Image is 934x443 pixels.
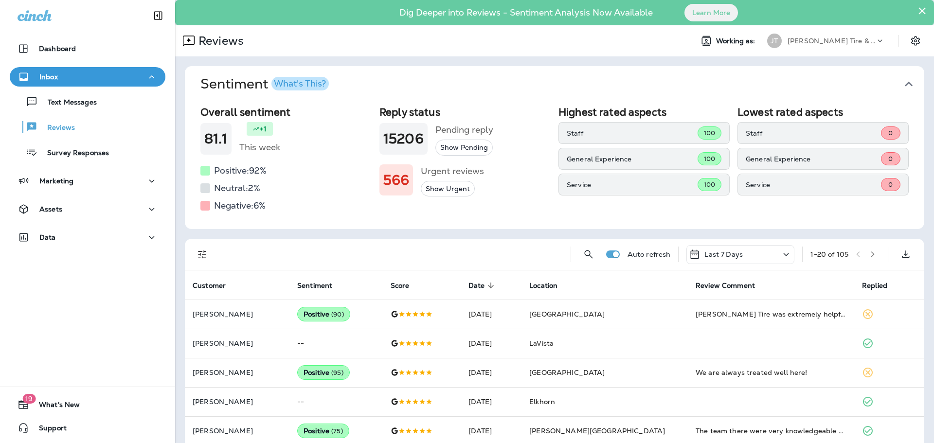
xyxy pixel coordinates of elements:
span: [GEOGRAPHIC_DATA] [529,368,605,377]
td: [DATE] [461,387,522,416]
span: 0 [888,129,893,137]
p: Reviews [37,124,75,133]
h5: Urgent reviews [421,163,484,179]
span: Location [529,281,570,290]
span: Support [29,424,67,436]
td: [DATE] [461,329,522,358]
p: [PERSON_NAME] [193,369,282,376]
button: 19What's New [10,395,165,414]
button: Marketing [10,171,165,191]
td: [DATE] [461,300,522,329]
span: Working as: [716,37,757,45]
span: Customer [193,282,226,290]
span: ( 90 ) [331,310,344,319]
h2: Reply status [379,106,551,118]
td: [DATE] [461,358,522,387]
p: General Experience [746,155,881,163]
span: 100 [704,180,715,189]
div: What's This? [274,79,326,88]
h1: Sentiment [200,76,329,92]
span: Sentiment [297,281,345,290]
span: 0 [888,155,893,163]
p: Auto refresh [628,250,671,258]
span: 100 [704,129,715,137]
h5: Pending reply [435,122,493,138]
p: [PERSON_NAME] Tire & Auto [788,37,875,45]
span: 0 [888,180,893,189]
p: Service [746,181,881,189]
span: Replied [862,282,887,290]
span: Elkhorn [529,397,555,406]
p: Assets [39,205,62,213]
p: General Experience [567,155,698,163]
button: Close [917,3,927,18]
span: Score [391,282,410,290]
button: SentimentWhat's This? [193,66,932,102]
span: ( 95 ) [331,369,343,377]
p: Dashboard [39,45,76,53]
span: 19 [22,394,36,404]
h5: Negative: 6 % [214,198,266,213]
p: [PERSON_NAME] [193,398,282,406]
div: We are always treated well here! [696,368,846,377]
td: -- [289,387,383,416]
div: Positive [297,365,350,380]
p: Staff [746,129,881,137]
span: [PERSON_NAME][GEOGRAPHIC_DATA] [529,426,665,435]
button: Survey Responses [10,142,165,162]
div: 1 - 20 of 105 [810,250,848,258]
td: -- [289,329,383,358]
p: Marketing [39,177,73,185]
div: JT [767,34,782,48]
span: Review Comment [696,282,755,290]
h1: 566 [383,172,409,188]
p: Text Messages [38,98,97,107]
button: Text Messages [10,91,165,112]
h5: This week [239,140,280,155]
h1: 15206 [383,131,424,147]
button: Show Pending [435,140,493,156]
div: Positive [297,307,350,321]
button: Assets [10,199,165,219]
p: Dig Deeper into Reviews - Sentiment Analysis Now Available [371,11,681,14]
span: 100 [704,155,715,163]
h5: Positive: 92 % [214,163,267,178]
div: The team there were very knowledgeable and friendly. [696,426,846,436]
span: Date [468,281,498,290]
button: Export as CSV [896,245,916,264]
button: Learn More [684,4,738,21]
button: Collapse Sidebar [144,6,172,25]
span: Location [529,282,557,290]
h2: Lowest rated aspects [737,106,909,118]
button: Support [10,418,165,438]
span: ( 75 ) [331,427,343,435]
h5: Neutral: 2 % [214,180,260,196]
div: SentimentWhat's This? [185,102,924,229]
span: What's New [29,401,80,412]
button: Reviews [10,117,165,137]
span: Customer [193,281,238,290]
p: Inbox [39,73,58,81]
button: Inbox [10,67,165,87]
button: Dashboard [10,39,165,58]
h2: Overall sentiment [200,106,372,118]
h1: 81.1 [204,131,228,147]
span: Replied [862,281,900,290]
p: Last 7 Days [704,250,743,258]
button: What's This? [271,77,329,90]
button: Search Reviews [579,245,598,264]
span: Review Comment [696,281,768,290]
p: [PERSON_NAME] [193,427,282,435]
button: Settings [907,32,924,50]
span: Date [468,282,485,290]
p: +1 [260,124,267,134]
p: [PERSON_NAME] [193,310,282,318]
span: Score [391,281,422,290]
div: Jensen Tire was extremely helpful and quick in resolving my issue. I would highly recommend. [696,309,846,319]
span: [GEOGRAPHIC_DATA] [529,310,605,319]
button: Data [10,228,165,247]
span: Sentiment [297,282,332,290]
p: Survey Responses [37,149,109,158]
p: Service [567,181,698,189]
button: Filters [193,245,212,264]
